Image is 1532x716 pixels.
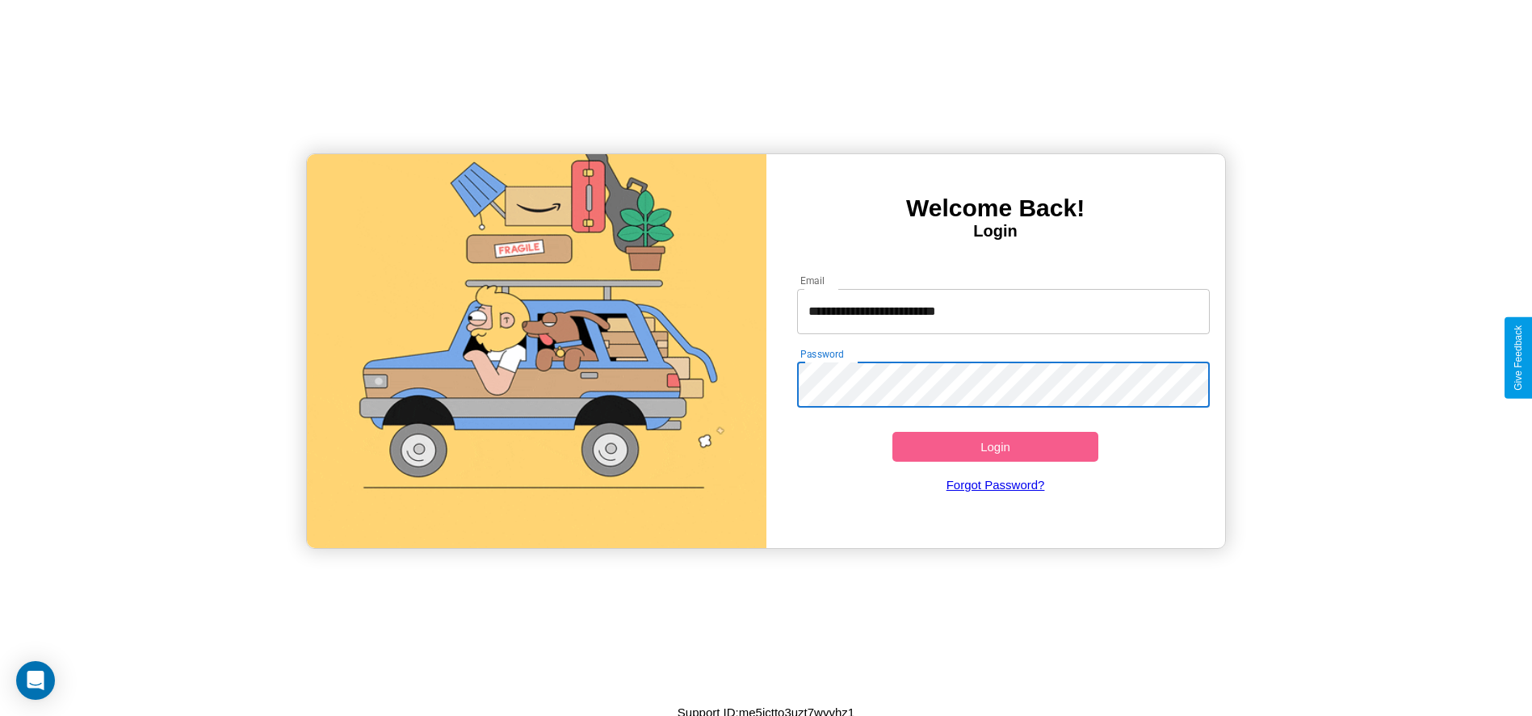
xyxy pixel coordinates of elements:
label: Email [800,274,825,287]
img: gif [307,154,766,548]
h4: Login [766,222,1225,241]
div: Open Intercom Messenger [16,661,55,700]
div: Give Feedback [1513,325,1524,391]
a: Forgot Password? [789,462,1202,508]
button: Login [892,432,1099,462]
label: Password [800,347,843,361]
h3: Welcome Back! [766,195,1225,222]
